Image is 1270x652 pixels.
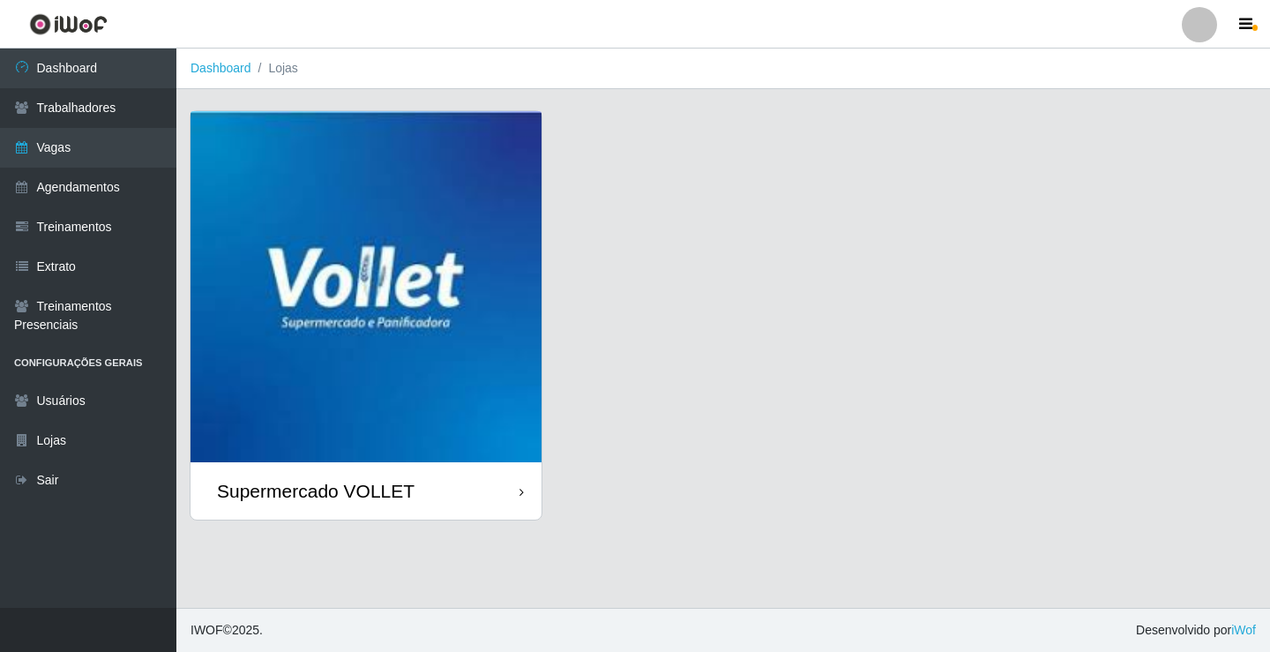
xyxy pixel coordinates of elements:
[190,621,263,640] span: © 2025 .
[190,111,542,520] a: Supermercado VOLLET
[190,61,251,75] a: Dashboard
[190,111,542,462] img: cardImg
[251,59,298,78] li: Lojas
[176,49,1270,89] nav: breadcrumb
[1231,623,1256,637] a: iWof
[29,13,108,35] img: CoreUI Logo
[190,623,223,637] span: IWOF
[217,480,415,502] div: Supermercado VOLLET
[1136,621,1256,640] span: Desenvolvido por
